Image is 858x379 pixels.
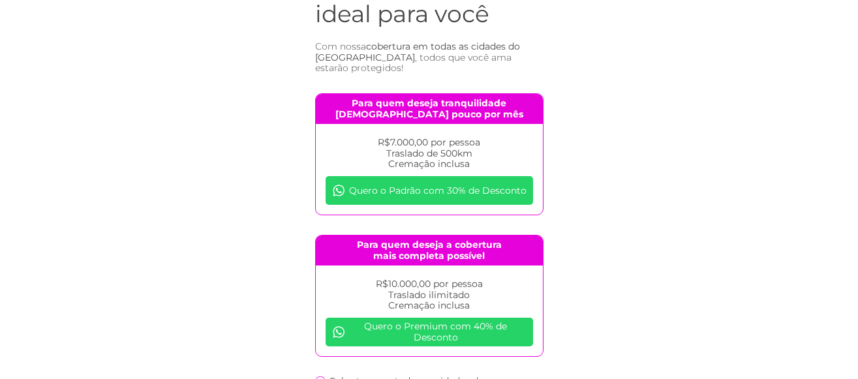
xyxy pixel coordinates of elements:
p: R$7.000,00 por pessoa Traslado de 500km Cremação inclusa [326,137,533,170]
img: whatsapp [332,326,345,339]
span: cobertura em todas as cidades do [GEOGRAPHIC_DATA] [315,40,520,63]
p: R$10.000,00 por pessoa Traslado ilimitado Cremação inclusa [326,279,533,311]
h4: Para quem deseja a cobertura mais completa possível [316,235,543,265]
h3: Com nossa , todos que você ama estarão protegidos! [315,41,544,74]
a: Quero o Premium com 40% de Desconto [326,318,533,346]
h4: Para quem deseja tranquilidade [DEMOGRAPHIC_DATA] pouco por mês [316,94,543,124]
img: whatsapp [332,184,345,197]
a: Quero o Padrão com 30% de Desconto [326,176,533,205]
